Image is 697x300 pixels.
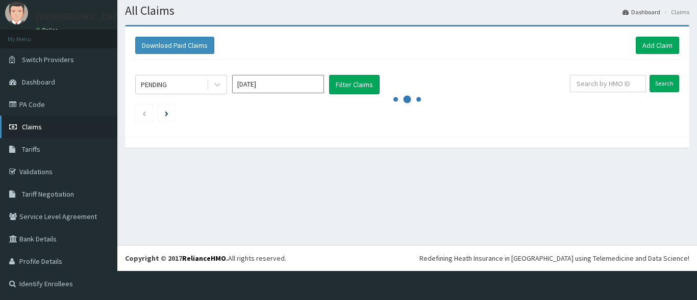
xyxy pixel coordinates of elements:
[141,79,167,90] div: PENDING
[22,189,74,199] span: Tariff Negotiation
[125,254,228,263] strong: Copyright © 2017 .
[570,75,646,92] input: Search by HMO ID
[135,37,214,54] button: Download Paid Claims
[22,145,40,154] span: Tariffs
[22,55,74,64] span: Switch Providers
[623,8,660,16] a: Dashboard
[36,26,60,34] a: Online
[22,77,55,87] span: Dashboard
[125,4,689,17] h1: All Claims
[329,75,380,94] button: Filter Claims
[650,75,679,92] input: Search
[142,108,146,118] a: Previous page
[5,2,28,24] img: User Image
[661,8,689,16] li: Claims
[636,37,679,54] a: Add Claim
[165,108,168,118] a: Next page
[36,12,193,21] p: [DEMOGRAPHIC_DATA][PERSON_NAME]
[182,254,226,263] a: RelianceHMO
[392,84,422,115] svg: audio-loading
[232,75,324,93] input: Select Month and Year
[22,122,42,131] span: Claims
[117,245,697,271] footer: All rights reserved.
[419,253,689,263] div: Redefining Heath Insurance in [GEOGRAPHIC_DATA] using Telemedicine and Data Science!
